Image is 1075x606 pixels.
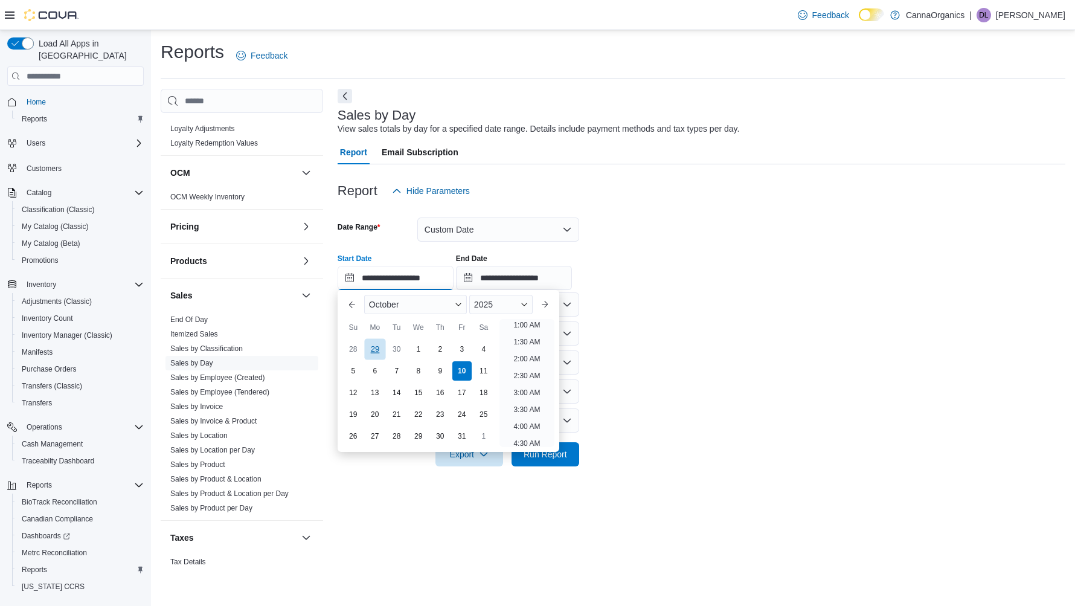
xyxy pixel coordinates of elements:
[170,255,297,267] button: Products
[22,95,51,109] a: Home
[17,362,144,376] span: Purchase Orders
[996,8,1065,22] p: [PERSON_NAME]
[170,417,257,425] a: Sales by Invoice & Product
[562,300,572,309] button: Open list of options
[793,3,854,27] a: Feedback
[338,89,352,103] button: Next
[509,402,545,417] li: 3:30 AM
[369,300,399,309] span: October
[170,445,255,455] span: Sales by Location per Day
[170,330,218,338] a: Itemized Sales
[161,40,224,64] h1: Reports
[17,562,52,577] a: Reports
[409,405,428,424] div: day-22
[431,427,450,446] div: day-30
[474,427,493,446] div: day-1
[17,253,144,268] span: Promotions
[34,37,144,62] span: Load All Apps in [GEOGRAPHIC_DATA]
[22,114,47,124] span: Reports
[22,497,97,507] span: BioTrack Reconciliation
[382,140,458,164] span: Email Subscription
[161,555,323,588] div: Taxes
[2,419,149,436] button: Operations
[342,338,495,447] div: October, 2025
[435,442,503,466] button: Export
[170,359,213,367] a: Sales by Day
[161,121,323,155] div: Loyalty
[170,504,252,512] a: Sales by Product per Day
[452,318,472,337] div: Fr
[2,477,149,494] button: Reports
[409,361,428,381] div: day-8
[338,254,372,263] label: Start Date
[387,318,406,337] div: Tu
[406,185,470,197] span: Hide Parameters
[17,529,144,543] span: Dashboards
[22,420,67,434] button: Operations
[344,318,363,337] div: Su
[17,546,92,560] a: Metrc Reconciliation
[161,312,323,520] div: Sales
[387,179,475,203] button: Hide Parameters
[344,383,363,402] div: day-12
[17,253,63,268] a: Promotions
[170,289,297,301] button: Sales
[170,167,297,179] button: OCM
[22,364,77,374] span: Purchase Orders
[524,448,567,460] span: Run Report
[299,530,313,545] button: Taxes
[17,437,88,451] a: Cash Management
[22,239,80,248] span: My Catalog (Beta)
[170,315,208,324] span: End Of Day
[364,338,385,359] div: day-29
[812,9,849,21] span: Feedback
[12,361,149,378] button: Purchase Orders
[17,362,82,376] a: Purchase Orders
[17,512,98,526] a: Canadian Compliance
[22,514,93,524] span: Canadian Compliance
[12,344,149,361] button: Manifests
[456,254,487,263] label: End Date
[338,108,416,123] h3: Sales by Day
[365,318,385,337] div: Mo
[17,294,97,309] a: Adjustments (Classic)
[409,383,428,402] div: day-15
[365,361,385,381] div: day-6
[22,222,89,231] span: My Catalog (Classic)
[17,396,57,410] a: Transfers
[22,381,82,391] span: Transfers (Classic)
[474,361,493,381] div: day-11
[474,300,493,309] span: 2025
[12,561,149,578] button: Reports
[431,405,450,424] div: day-23
[27,138,45,148] span: Users
[22,548,87,558] span: Metrc Reconciliation
[22,347,53,357] span: Manifests
[2,276,149,293] button: Inventory
[17,311,78,326] a: Inventory Count
[17,512,144,526] span: Canadian Compliance
[17,529,75,543] a: Dashboards
[170,124,235,133] a: Loyalty Adjustments
[474,383,493,402] div: day-18
[12,235,149,252] button: My Catalog (Beta)
[22,136,144,150] span: Users
[170,221,199,233] h3: Pricing
[474,340,493,359] div: day-4
[170,329,218,339] span: Itemized Sales
[170,193,245,201] a: OCM Weekly Inventory
[22,478,144,492] span: Reports
[299,166,313,180] button: OCM
[22,256,59,265] span: Promotions
[12,511,149,527] button: Canadian Compliance
[17,495,144,509] span: BioTrack Reconciliation
[22,297,92,306] span: Adjustments (Classic)
[170,344,243,353] a: Sales by Classification
[17,112,52,126] a: Reports
[22,185,144,200] span: Catalog
[12,494,149,511] button: BioTrack Reconciliation
[452,361,472,381] div: day-10
[509,385,545,400] li: 3:00 AM
[170,402,223,411] span: Sales by Invoice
